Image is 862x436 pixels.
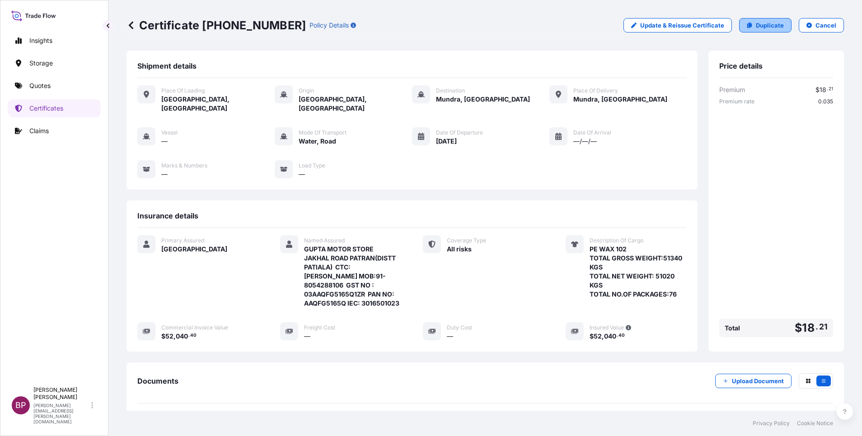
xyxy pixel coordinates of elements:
span: 040 [604,333,616,339]
p: Duplicate [756,21,784,30]
span: 21 [819,324,828,329]
span: Marks & Numbers [161,162,207,169]
span: 52 [594,333,602,339]
p: Certificate [PHONE_NUMBER] [126,18,306,32]
span: 18 [802,322,814,334]
button: Cancel [799,18,844,32]
p: Insights [29,36,52,45]
span: 18 [820,87,826,93]
span: 040 [176,333,188,339]
span: Vessel [161,129,178,136]
span: $ [815,87,820,93]
span: BP [15,401,26,410]
p: Cancel [815,21,836,30]
span: 40 [190,334,197,337]
span: 40 [618,334,625,337]
p: Storage [29,59,53,68]
a: Storage [8,54,101,72]
span: Coverage Type [447,237,486,244]
span: Load Type [299,162,325,169]
span: Destination [436,87,465,94]
span: — [161,137,168,146]
span: [GEOGRAPHIC_DATA], [GEOGRAPHIC_DATA] [299,95,412,113]
a: Insights [8,32,101,50]
button: Upload Document [715,374,792,388]
a: Cookie Notice [797,420,833,427]
p: [PERSON_NAME][EMAIL_ADDRESS][PERSON_NAME][DOMAIN_NAME] [33,403,89,424]
span: Premium [719,85,745,94]
span: Insurance details [137,211,198,220]
span: $ [161,333,165,339]
span: — [304,332,310,341]
span: 0.035 [818,98,833,105]
span: Mode of Transport [299,129,347,136]
span: 52 [165,333,173,339]
span: . [827,88,828,91]
span: Description Of Cargo [590,237,643,244]
span: [GEOGRAPHIC_DATA], [GEOGRAPHIC_DATA] [161,95,275,113]
span: Date of Departure [436,129,483,136]
span: Freight Cost [304,324,335,331]
a: Claims [8,122,101,140]
span: Mundra, [GEOGRAPHIC_DATA] [436,95,530,104]
span: $ [590,333,594,339]
span: — [447,332,453,341]
a: Duplicate [739,18,792,32]
a: Privacy Policy [753,420,790,427]
span: Named Assured [304,237,345,244]
span: [DATE] [436,137,457,146]
span: Insured Value [590,324,624,331]
p: Certificates [29,104,63,113]
span: Premium rate [719,98,754,105]
span: 21 [829,88,833,91]
span: GUPTA MOTOR STORE JAKHAL ROAD PATRAN(DISTT PATIALA) CTC:[PERSON_NAME] MOB:91-8054288106 GST NO : ... [304,245,401,308]
span: Shipment details [137,61,197,70]
a: Certificates [8,99,101,117]
span: Price details [719,61,763,70]
span: , [173,333,176,339]
span: All risks [447,245,472,254]
span: , [602,333,604,339]
span: Place of Delivery [573,87,618,94]
span: . [815,324,818,329]
a: Quotes [8,77,101,95]
span: — [161,170,168,179]
span: Mundra, [GEOGRAPHIC_DATA] [573,95,667,104]
span: Place of Loading [161,87,205,94]
span: Water, Road [299,137,336,146]
a: Update & Reissue Certificate [623,18,732,32]
p: Policy Details [309,21,349,30]
span: Documents [137,376,178,385]
span: Primary Assured [161,237,204,244]
span: Origin [299,87,314,94]
span: . [188,334,190,337]
span: [GEOGRAPHIC_DATA] [161,245,227,254]
span: Duty Cost [447,324,472,331]
span: PE WAX 102 TOTAL GROSS WEIGHT:51340 KGS TOTAL NET WEIGHT: 51020 KGS TOTAL NO.OF PACKAGES:76 [590,245,687,299]
span: —/—/— [573,137,597,146]
p: Quotes [29,81,51,90]
span: Commercial Invoice Value [161,324,228,331]
span: Date of Arrival [573,129,611,136]
span: $ [795,322,802,334]
p: Update & Reissue Certificate [640,21,724,30]
p: Claims [29,126,49,135]
span: . [617,334,618,337]
p: [PERSON_NAME] [PERSON_NAME] [33,386,89,401]
p: Upload Document [732,376,784,385]
span: Total [725,324,740,333]
span: — [299,170,305,179]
